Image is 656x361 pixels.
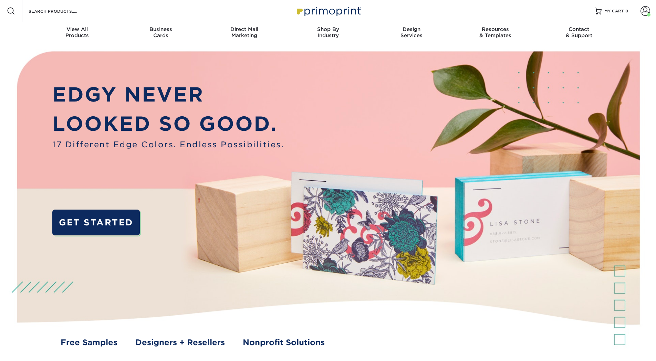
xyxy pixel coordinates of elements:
[286,22,370,44] a: Shop ByIndustry
[119,26,202,39] div: Cards
[61,337,117,348] a: Free Samples
[370,22,454,44] a: DesignServices
[119,22,202,44] a: BusinessCards
[52,109,284,139] p: LOOKED SO GOOD.
[370,26,454,32] span: Design
[119,26,202,32] span: Business
[454,26,537,39] div: & Templates
[202,22,286,44] a: Direct MailMarketing
[35,26,119,32] span: View All
[370,26,454,39] div: Services
[454,26,537,32] span: Resources
[52,80,284,109] p: EDGY NEVER
[28,7,95,15] input: SEARCH PRODUCTS.....
[454,22,537,44] a: Resources& Templates
[202,26,286,39] div: Marketing
[52,139,284,150] span: 17 Different Edge Colors. Endless Possibilities.
[35,22,119,44] a: View AllProducts
[243,337,325,348] a: Nonprofit Solutions
[537,26,621,39] div: & Support
[35,26,119,39] div: Products
[202,26,286,32] span: Direct Mail
[286,26,370,32] span: Shop By
[52,210,139,235] a: GET STARTED
[294,3,363,18] img: Primoprint
[537,22,621,44] a: Contact& Support
[135,337,225,348] a: Designers + Resellers
[286,26,370,39] div: Industry
[537,26,621,32] span: Contact
[625,9,628,13] span: 0
[604,8,624,14] span: MY CART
